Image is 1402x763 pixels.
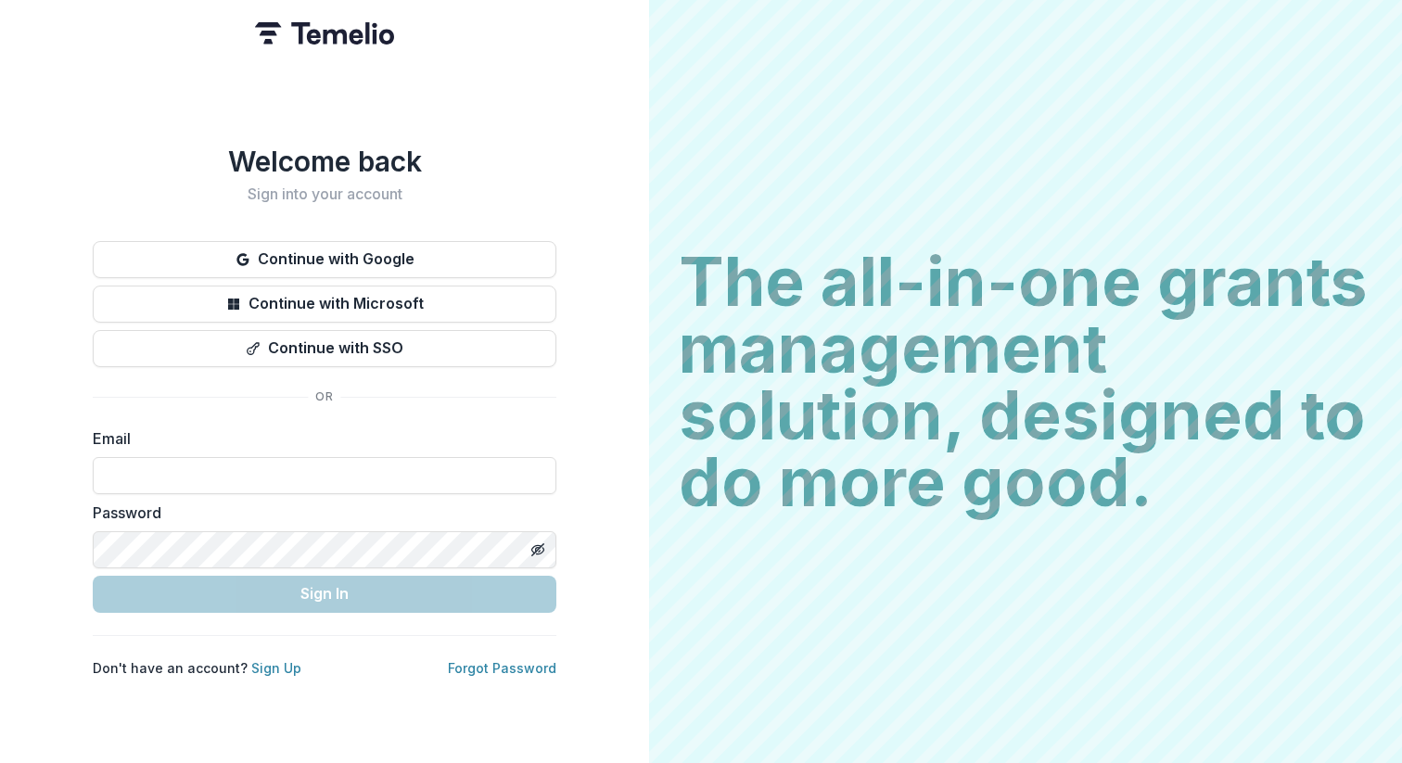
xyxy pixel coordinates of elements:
[93,330,556,367] button: Continue with SSO
[93,241,556,278] button: Continue with Google
[251,660,301,676] a: Sign Up
[93,576,556,613] button: Sign In
[523,535,553,565] button: Toggle password visibility
[255,22,394,45] img: Temelio
[93,286,556,323] button: Continue with Microsoft
[93,185,556,203] h2: Sign into your account
[93,502,545,524] label: Password
[93,145,556,178] h1: Welcome back
[448,660,556,676] a: Forgot Password
[93,658,301,678] p: Don't have an account?
[93,427,545,450] label: Email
